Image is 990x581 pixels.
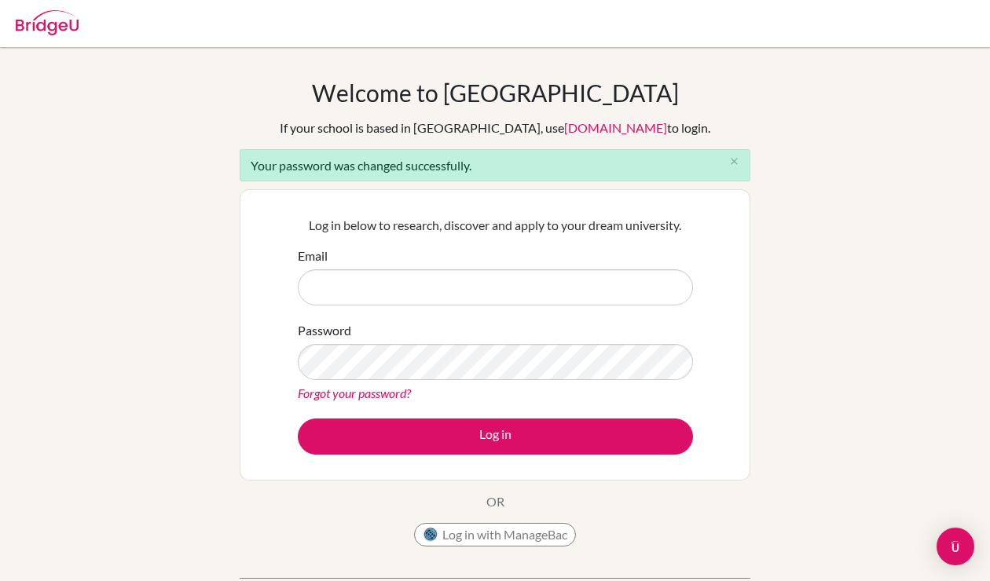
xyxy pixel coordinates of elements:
p: OR [486,492,504,511]
div: If your school is based in [GEOGRAPHIC_DATA], use to login. [280,119,710,137]
a: [DOMAIN_NAME] [564,120,667,135]
label: Password [298,321,351,340]
button: Log in [298,418,693,455]
i: close [728,155,740,167]
button: Close [718,150,750,174]
h1: Welcome to [GEOGRAPHIC_DATA] [312,79,679,107]
label: Email [298,247,328,265]
a: Forgot your password? [298,386,411,400]
div: Open Intercom Messenger [937,528,974,565]
p: Log in below to research, discover and apply to your dream university. [298,216,693,235]
div: Your password was changed successfully. [240,149,750,181]
img: Bridge-U [16,10,79,35]
button: Log in with ManageBac [414,523,576,546]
